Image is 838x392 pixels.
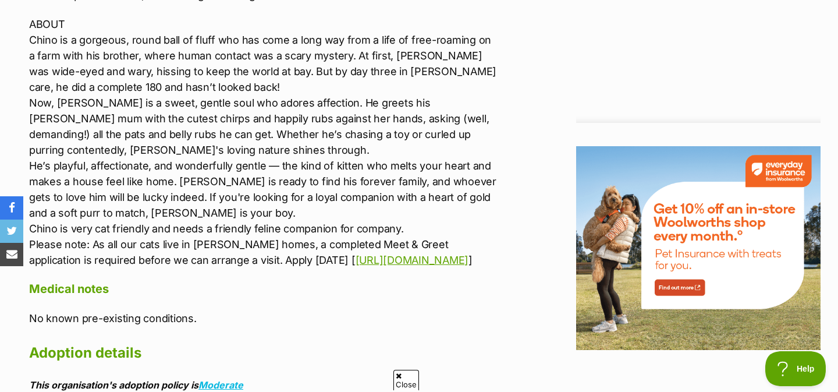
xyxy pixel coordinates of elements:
a: [URL][DOMAIN_NAME] [356,254,468,266]
span: Close [393,370,419,390]
a: Moderate [198,379,243,391]
p: No known pre-existing conditions. [29,310,499,326]
div: This organisation's adoption policy is [29,380,499,390]
h4: Medical notes [29,281,499,296]
img: Everyday Insurance by Woolworths promotional banner [576,146,821,350]
p: ABOUT Chino is a gorgeous, round ball of fluff who has come a long way from a life of free-roamin... [29,16,499,268]
h2: Adoption details [29,340,499,366]
iframe: Help Scout Beacon - Open [765,351,826,386]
